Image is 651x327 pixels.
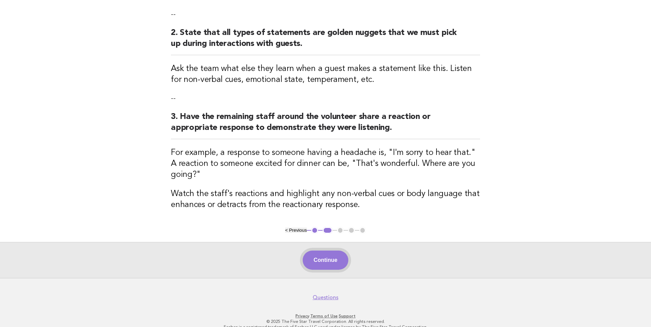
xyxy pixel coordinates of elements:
h2: 2. State that all types of statements are golden nuggets that we must pick up during interactions... [171,27,480,55]
button: Continue [303,251,348,270]
button: 2 [323,227,333,234]
a: Privacy [295,314,309,318]
button: 1 [311,227,318,234]
h3: Watch the staff's reactions and highlight any non-verbal cues or body language that enhances or d... [171,189,480,210]
h3: Ask the team what else they learn when a guest makes a statement like this. Listen for non-verbal... [171,63,480,85]
a: Terms of Use [310,314,338,318]
p: -- [171,94,480,103]
p: · · [116,313,536,319]
h3: For example, a response to someone having a headache is, "I'm sorry to hear that." A reaction to ... [171,147,480,180]
button: < Previous [285,228,307,233]
a: Support [339,314,356,318]
p: © 2025 The Five Star Travel Corporation. All rights reserved. [116,319,536,324]
p: -- [171,10,480,19]
a: Questions [313,294,338,301]
h2: 3. Have the remaining staff around the volunteer share a reaction or appropriate response to demo... [171,111,480,139]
